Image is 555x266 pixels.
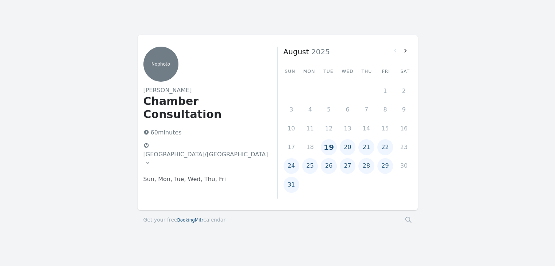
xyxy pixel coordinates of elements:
button: 9 [396,102,412,117]
button: 22 [377,139,393,155]
a: Get your freeBookingMitrcalendar [143,216,226,223]
button: 30 [396,158,412,174]
div: Mon [302,69,316,74]
button: 8 [377,102,393,117]
button: [GEOGRAPHIC_DATA]/[GEOGRAPHIC_DATA] [140,140,271,169]
button: 17 [284,139,299,155]
button: 29 [377,158,393,174]
button: 23 [396,139,412,155]
div: Fri [379,69,393,74]
span: BookingMitr [177,218,203,223]
button: 7 [358,102,374,117]
button: 13 [340,121,355,136]
p: 60 minutes [140,127,266,138]
button: 1 [377,83,393,99]
p: Sun, Mon, Tue, Wed, Thu, Fri [143,175,266,184]
button: 5 [321,102,336,117]
button: 25 [302,158,318,174]
button: 21 [358,139,374,155]
button: 20 [340,139,355,155]
div: Tue [322,69,335,74]
button: 24 [284,158,299,174]
div: Sat [398,69,412,74]
h2: [PERSON_NAME] [143,86,266,95]
button: 15 [377,121,393,136]
button: 3 [284,102,299,117]
button: 11 [302,121,318,136]
p: No photo [143,61,178,67]
button: 10 [284,121,299,136]
button: 12 [321,121,336,136]
strong: August [284,47,309,56]
button: 18 [302,139,318,155]
button: 6 [340,102,355,117]
h1: Chamber Consultation [143,95,266,121]
button: 16 [396,121,412,136]
button: 26 [321,158,336,174]
button: 27 [340,158,355,174]
button: 14 [358,121,374,136]
div: Wed [341,69,354,74]
button: 4 [302,102,318,117]
span: 2025 [309,47,330,56]
div: Sun [284,69,297,74]
button: 31 [284,177,299,192]
div: Thu [360,69,374,74]
button: 28 [358,158,374,174]
button: 2 [396,83,412,99]
button: 19 [321,139,336,155]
